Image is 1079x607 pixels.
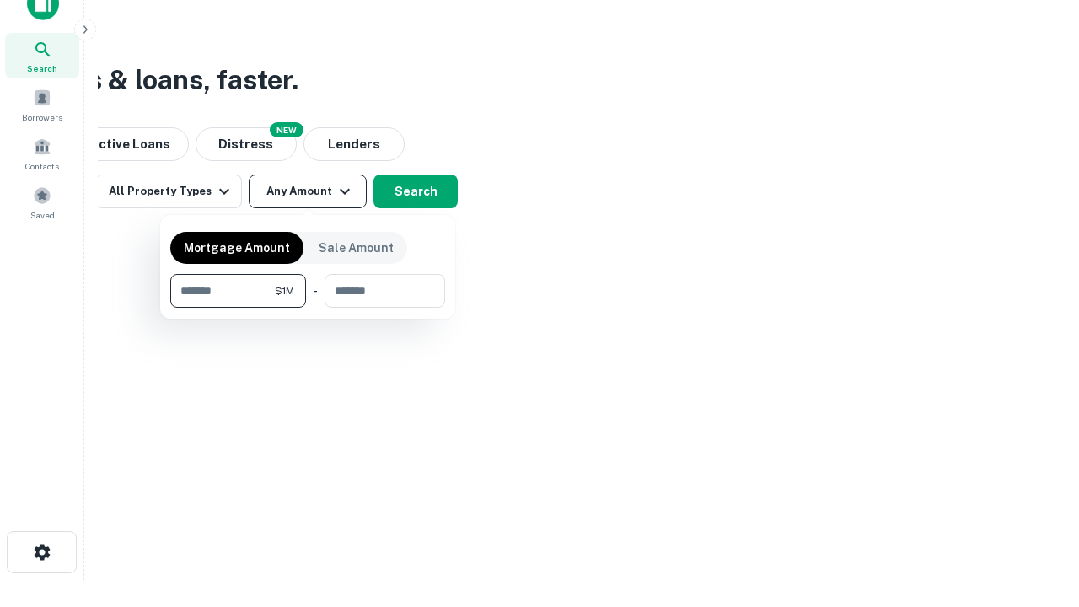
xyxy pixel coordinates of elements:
iframe: Chat Widget [995,472,1079,553]
p: Sale Amount [319,239,394,257]
p: Mortgage Amount [184,239,290,257]
div: - [313,274,318,308]
span: $1M [275,283,294,298]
